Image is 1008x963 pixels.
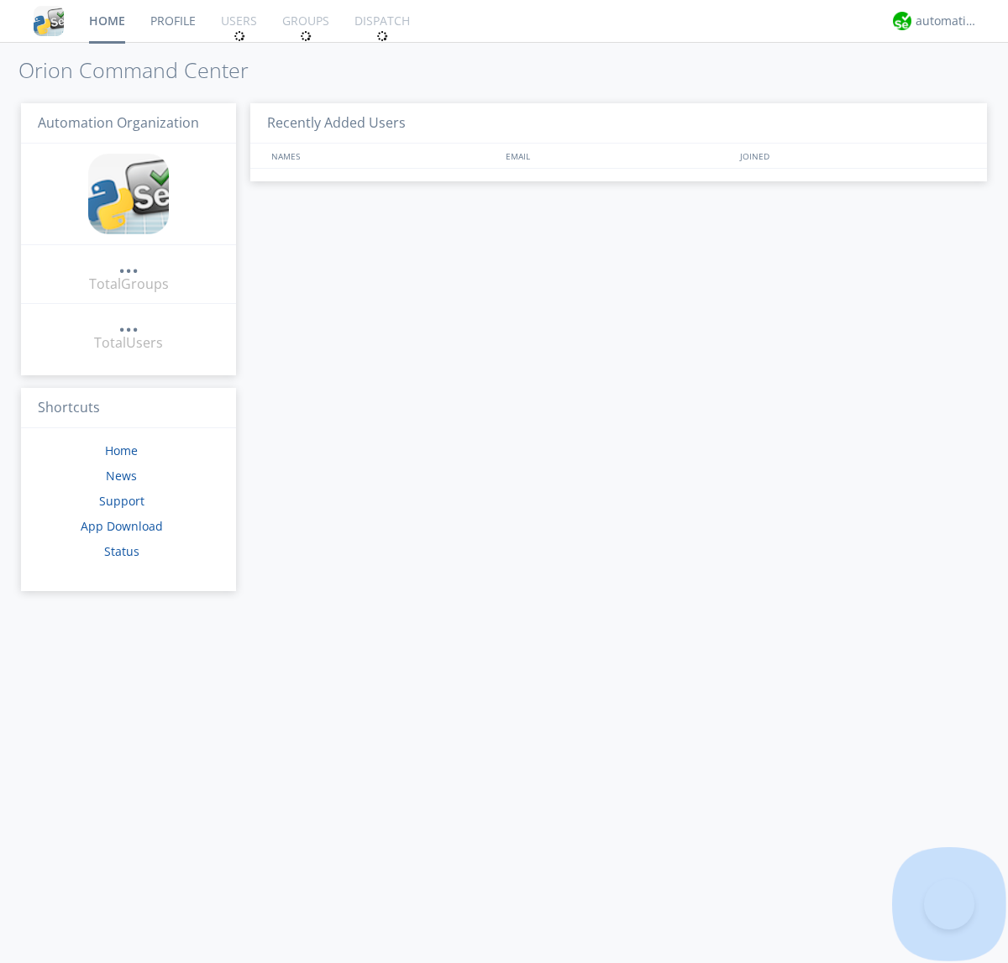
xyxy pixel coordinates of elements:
[89,275,169,294] div: Total Groups
[104,543,139,559] a: Status
[250,103,987,144] h3: Recently Added Users
[118,255,139,275] a: ...
[99,493,144,509] a: Support
[267,144,497,168] div: NAMES
[105,442,138,458] a: Home
[234,30,245,42] img: spin.svg
[38,113,199,132] span: Automation Organization
[118,314,139,333] a: ...
[88,154,169,234] img: cddb5a64eb264b2086981ab96f4c1ba7
[106,468,137,484] a: News
[21,388,236,429] h3: Shortcuts
[34,6,64,36] img: cddb5a64eb264b2086981ab96f4c1ba7
[736,144,971,168] div: JOINED
[94,333,163,353] div: Total Users
[118,255,139,272] div: ...
[376,30,388,42] img: spin.svg
[893,12,911,30] img: d2d01cd9b4174d08988066c6d424eccd
[924,879,974,929] iframe: Toggle Customer Support
[118,314,139,331] div: ...
[916,13,979,29] div: automation+atlas
[501,144,736,168] div: EMAIL
[81,518,163,534] a: App Download
[300,30,312,42] img: spin.svg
